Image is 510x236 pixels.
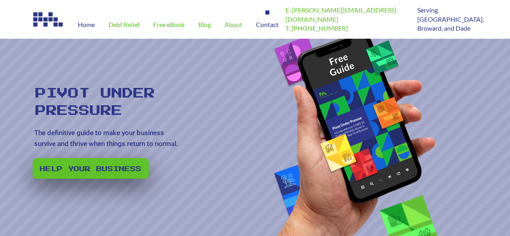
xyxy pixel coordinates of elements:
[417,6,478,33] p: Serving [GEOGRAPHIC_DATA], Broward, and Dade
[256,21,279,28] span: Contact
[33,158,149,179] a: Help your business
[285,6,396,23] a: E: [PERSON_NAME][EMAIL_ADDRESS][DOMAIN_NAME]
[249,10,285,39] a: Contact
[78,21,95,28] span: Home
[108,21,139,28] span: Debt Relief
[34,127,184,149] rs-layer: The definitive guide to make your business survive and thrive when things return to normal.
[32,10,65,28] img: Image
[102,10,146,39] a: Debt Relief
[35,85,164,119] rs-layer: Pivot Under Pressure
[146,10,192,39] a: Free eBook
[192,10,218,39] a: Blog
[153,21,185,28] span: Free eBook
[198,21,211,28] span: Blog
[225,21,242,28] span: About
[71,10,102,39] a: Home
[218,10,249,39] a: About
[285,24,348,32] a: T: [PHONE_NUMBER]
